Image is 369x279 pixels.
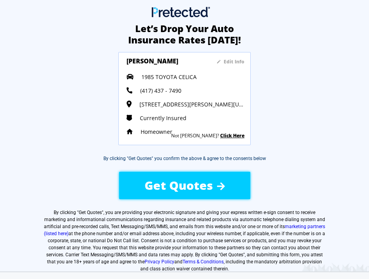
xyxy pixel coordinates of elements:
[220,132,244,139] a: Click Here
[122,23,247,46] h2: Let’s Drop Your Auto Insurance Rates [DATE]!
[139,101,244,108] span: [STREET_ADDRESS][PERSON_NAME][US_STATE]
[140,87,181,94] span: (417) 437 - 7490
[103,155,266,162] div: By clicking "Get Quotes" you confirm the above & agree to the consents below
[141,73,197,81] span: 1985 TOYOTA CELICA
[141,128,172,135] span: Homeowner
[44,209,325,272] label: By clicking " ", you are providing your electronic signature and giving your express written e-si...
[224,58,244,65] sapn: Edit Info
[145,259,174,265] a: Privacy Policy
[140,114,186,122] span: Currently Insured
[119,172,250,199] button: Get Quotes
[127,57,193,68] h3: [PERSON_NAME]
[44,224,325,236] a: marketing partners (listed here)
[145,177,213,193] span: Get Quotes
[79,210,102,215] span: Get Quotes
[183,259,224,265] a: Terms & Conditions
[152,7,210,17] img: Main Logo
[171,132,219,139] sapn: Not [PERSON_NAME]?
